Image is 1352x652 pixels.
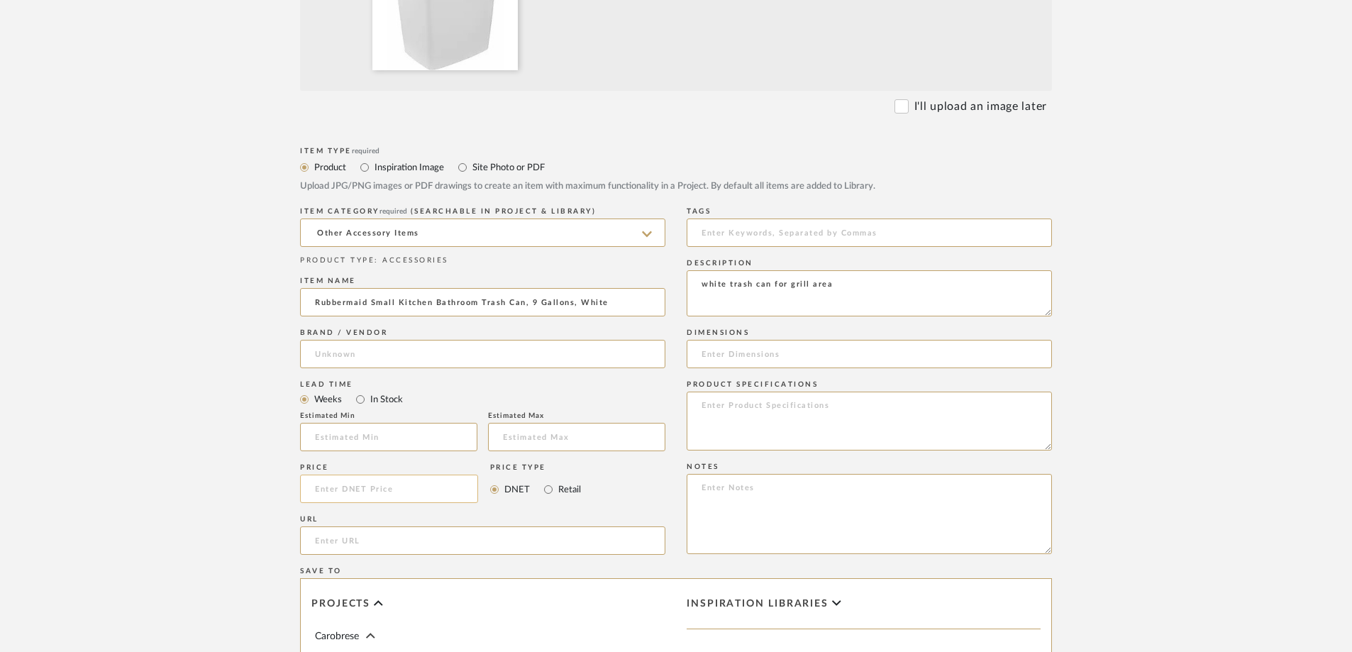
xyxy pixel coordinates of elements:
[488,423,665,451] input: Estimated Max
[300,380,665,389] div: Lead Time
[687,207,1052,216] div: Tags
[311,598,370,610] span: Projects
[557,482,581,497] label: Retail
[687,328,1052,337] div: Dimensions
[687,219,1052,247] input: Enter Keywords, Separated by Commas
[300,179,1052,194] div: Upload JPG/PNG images or PDF drawings to create an item with maximum functionality in a Project. ...
[300,475,478,503] input: Enter DNET Price
[315,631,359,641] span: Carobrese
[687,598,829,610] span: Inspiration libraries
[503,482,530,497] label: DNET
[687,463,1052,471] div: Notes
[375,257,448,264] span: : ACCESSORIES
[369,392,403,407] label: In Stock
[490,475,581,503] mat-radio-group: Select price type
[352,148,379,155] span: required
[490,463,581,472] div: Price Type
[300,158,1052,176] mat-radio-group: Select item type
[687,380,1052,389] div: Product Specifications
[379,208,407,215] span: required
[300,423,477,451] input: Estimated Min
[914,98,1047,115] label: I'll upload an image later
[313,160,346,175] label: Product
[300,567,1052,575] div: Save To
[300,277,665,285] div: Item name
[300,328,665,337] div: Brand / Vendor
[300,463,478,472] div: Price
[300,526,665,555] input: Enter URL
[373,160,444,175] label: Inspiration Image
[300,219,665,247] input: Type a category to search and select
[300,411,477,420] div: Estimated Min
[300,288,665,316] input: Enter Name
[687,340,1052,368] input: Enter Dimensions
[300,340,665,368] input: Unknown
[300,147,1052,155] div: Item Type
[687,259,1052,267] div: Description
[300,255,665,266] div: PRODUCT TYPE
[488,411,665,420] div: Estimated Max
[300,390,665,408] mat-radio-group: Select item type
[471,160,545,175] label: Site Photo or PDF
[313,392,342,407] label: Weeks
[411,208,597,215] span: (Searchable in Project & Library)
[300,515,665,524] div: URL
[300,207,665,216] div: ITEM CATEGORY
